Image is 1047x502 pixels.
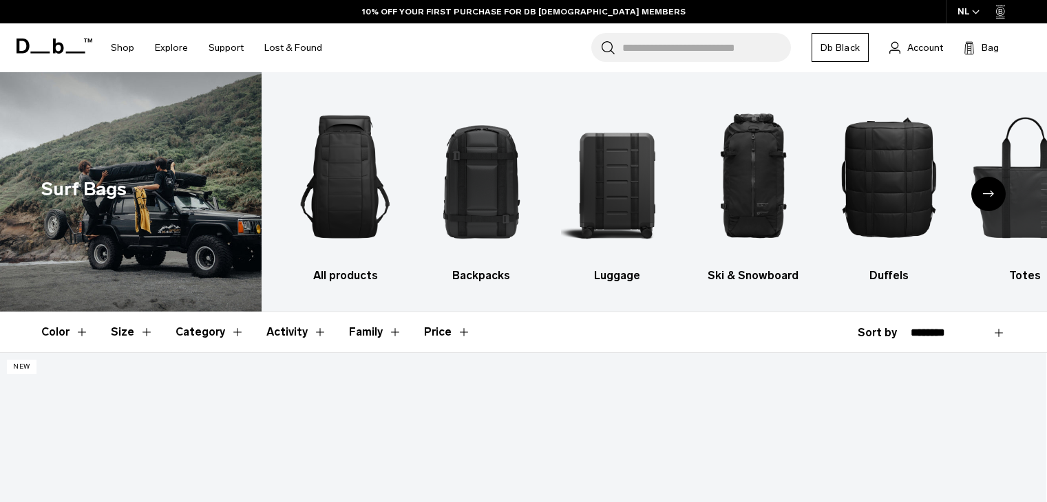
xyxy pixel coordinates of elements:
a: Support [209,23,244,72]
h3: Ski & Snowboard [697,268,810,284]
img: Db [561,93,673,261]
img: Db [697,93,810,261]
img: Db [289,93,401,261]
a: Db Duffels [834,93,946,284]
h1: Surf Bags [41,175,127,204]
h3: Duffels [834,268,946,284]
a: Db Backpacks [425,93,538,284]
li: 2 / 9 [425,93,538,284]
a: Db Ski & Snowboard [697,93,810,284]
a: Lost & Found [264,23,322,72]
h3: Luggage [561,268,673,284]
h3: Backpacks [425,268,538,284]
button: Bag [964,39,999,56]
a: Db Luggage [561,93,673,284]
img: Db [834,93,946,261]
img: Db [425,93,538,261]
button: Toggle Filter [349,312,402,352]
div: Next slide [971,177,1006,211]
li: 5 / 9 [834,93,946,284]
button: Toggle Filter [176,312,244,352]
span: Bag [982,41,999,55]
button: Toggle Filter [111,312,154,352]
span: Account [907,41,943,55]
a: Explore [155,23,188,72]
button: Toggle Filter [41,312,89,352]
nav: Main Navigation [101,23,332,72]
a: Db All products [289,93,401,284]
h3: All products [289,268,401,284]
button: Toggle Filter [266,312,327,352]
button: Toggle Price [424,312,471,352]
li: 1 / 9 [289,93,401,284]
a: 10% OFF YOUR FIRST PURCHASE FOR DB [DEMOGRAPHIC_DATA] MEMBERS [362,6,686,18]
li: 4 / 9 [697,93,810,284]
a: Db Black [812,33,869,62]
a: Account [889,39,943,56]
p: New [7,360,36,374]
a: Shop [111,23,134,72]
li: 3 / 9 [561,93,673,284]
